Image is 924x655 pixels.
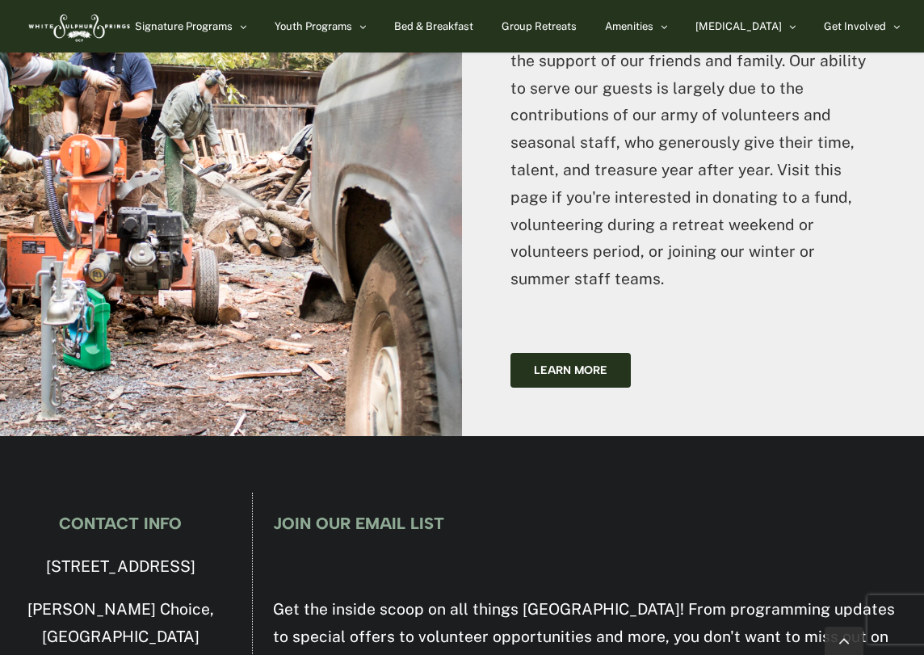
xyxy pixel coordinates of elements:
h4: JOIN OUR EMAIL LIST [273,514,900,532]
span: Youth Programs [275,21,352,31]
img: White Sulphur Springs Logo [24,4,132,48]
p: [STREET_ADDRESS] [24,553,217,581]
p: As a ministry, [GEOGRAPHIC_DATA] thrives on the support of our friends and family. Our ability to... [510,20,876,293]
span: Group Retreats [502,21,577,31]
span: Signature Programs [135,21,233,31]
span: [MEDICAL_DATA] [695,21,782,31]
h4: CONTACT INFO [24,514,217,532]
span: Bed & Breakfast [394,21,473,31]
span: Learn more [534,363,607,377]
a: Learn more [510,353,631,388]
span: Get Involved [824,21,886,31]
span: Amenities [605,21,653,31]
